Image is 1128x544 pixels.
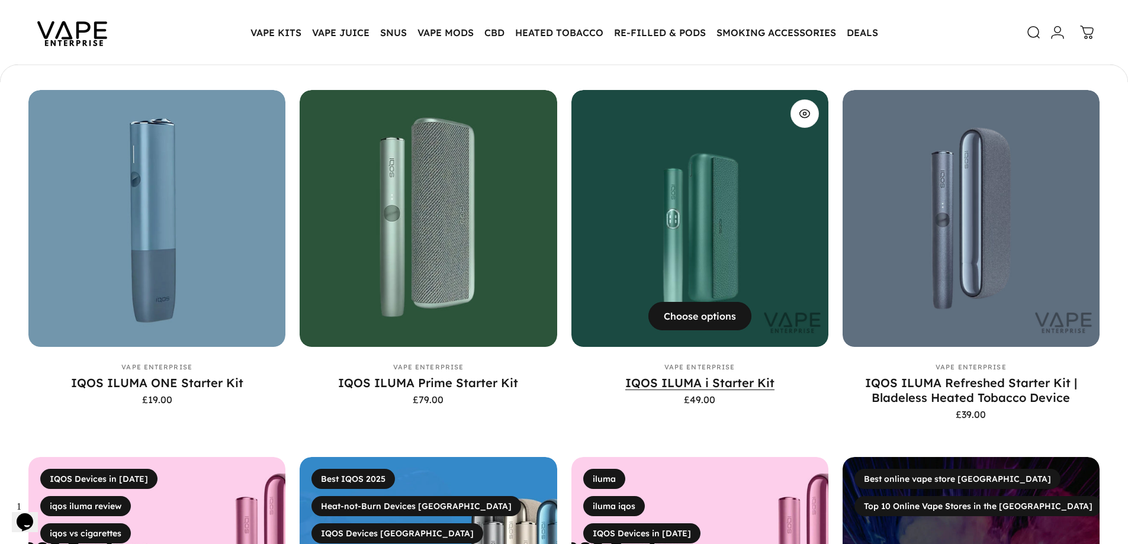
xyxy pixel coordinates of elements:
iframe: chat widget [12,497,50,532]
a: DEALS [841,20,883,45]
span: £49.00 [684,395,715,404]
a: Best online vape store [GEOGRAPHIC_DATA] [854,469,1060,489]
a: iqos iluma review [40,496,131,516]
a: IQOS Devices in [DATE] [583,523,700,543]
a: iqos vs cigarettes [40,523,131,543]
a: iluma iqos [583,496,645,516]
nav: Primary [245,20,883,45]
summary: CBD [479,20,510,45]
img: IQOS ILUMA ONE Starter Kit [28,90,285,347]
span: £39.00 [956,410,986,419]
a: Heat-not-Burn Devices [GEOGRAPHIC_DATA] [311,496,521,516]
summary: RE-FILLED & PODS [609,20,711,45]
img: IQOS ILUMA Prime Starter Kit [300,90,557,347]
a: Vape Enterprise [664,363,735,371]
a: iluma [583,469,625,489]
span: £79.00 [413,395,444,404]
summary: SNUS [375,20,412,45]
summary: HEATED TOBACCO [510,20,609,45]
a: IQOS ILUMA ONE Starter Kit [71,375,243,390]
a: IQOS Devices in [DATE] [40,469,158,489]
img: IQOS ILUMA Refreshed Starter Kit [843,90,1100,347]
a: Vape Enterprise [121,363,192,371]
a: Top 10 Online Vape Stores in the [GEOGRAPHIC_DATA] [854,496,1102,516]
a: IQOS ILUMA Refreshed Starter Kit | Bladeless Heated Tobacco Device [843,90,1100,347]
a: Vape Enterprise [936,363,1007,371]
button: Choose options [648,302,751,330]
a: IQOS ILUMA Prime Starter Kit [338,375,518,390]
summary: VAPE JUICE [307,20,375,45]
a: Best IQOS 2025 [311,469,395,489]
summary: VAPE MODS [412,20,479,45]
summary: SMOKING ACCESSORIES [711,20,841,45]
img: Vape Enterprise [19,5,126,60]
span: £19.00 [142,395,172,404]
a: IQOS ILUMA Refreshed Starter Kit | Bladeless Heated Tobacco Device [865,375,1077,405]
a: IQOS Devices [GEOGRAPHIC_DATA] [311,523,483,543]
a: Vape Enterprise [393,363,464,371]
a: 0 items [1074,20,1100,46]
img: IQOS ILUMA i Starter Kit [571,90,828,347]
summary: VAPE KITS [245,20,307,45]
a: IQOS ILUMA i Starter Kit [625,375,775,390]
